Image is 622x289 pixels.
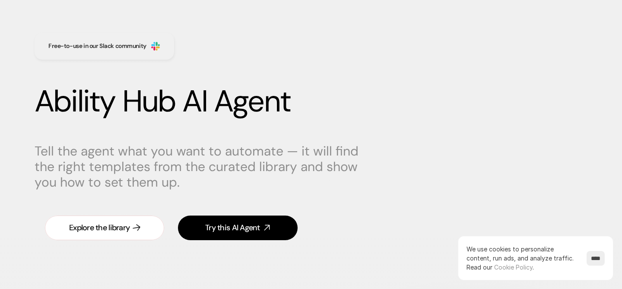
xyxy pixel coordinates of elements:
a: Cookie Policy [494,264,533,271]
h1: Ability Hub AI Agent [35,83,587,120]
a: Try this AI Agent [178,216,297,240]
div: Explore the library [69,222,130,233]
h3: Free-to-use in our Slack community [48,42,146,51]
p: Tell the agent what you want to automate — it will find the right templates from the curated libr... [35,143,363,190]
span: Read our . [466,264,534,271]
div: Try this AI Agent [205,222,260,233]
p: We use cookies to personalize content, run ads, and analyze traffic. [466,245,578,272]
a: Explore the library [45,216,164,240]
